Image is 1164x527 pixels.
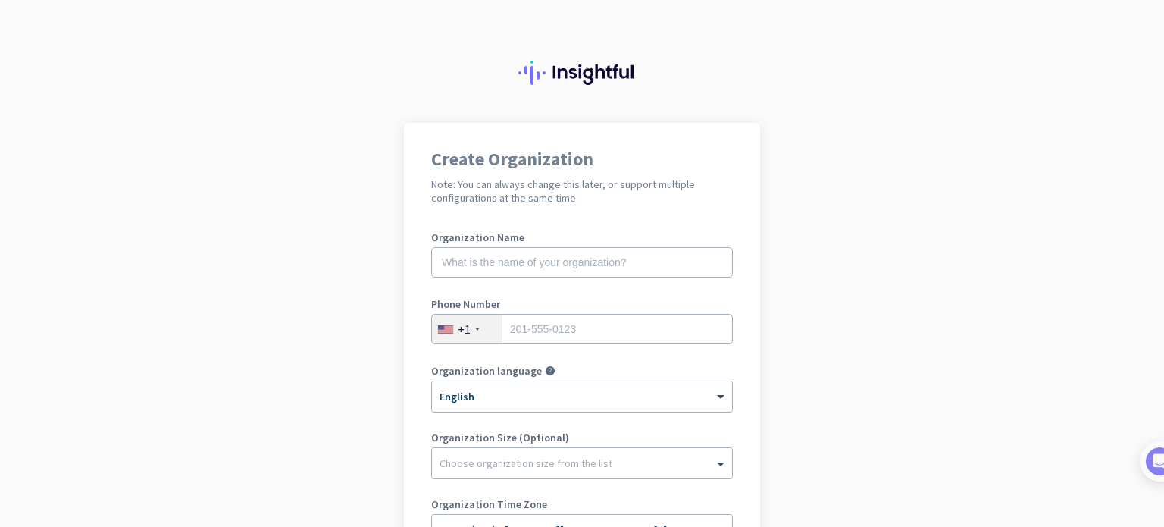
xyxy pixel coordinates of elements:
[431,432,733,443] label: Organization Size (Optional)
[431,177,733,205] h2: Note: You can always change this later, or support multiple configurations at the same time
[431,314,733,344] input: 201-555-0123
[431,499,733,510] label: Organization Time Zone
[431,365,542,376] label: Organization language
[458,322,471,337] div: +1
[518,61,646,85] img: Insightful
[431,232,733,243] label: Organization Name
[431,150,733,168] h1: Create Organization
[545,365,555,376] i: help
[431,299,733,309] label: Phone Number
[431,247,733,278] input: What is the name of your organization?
